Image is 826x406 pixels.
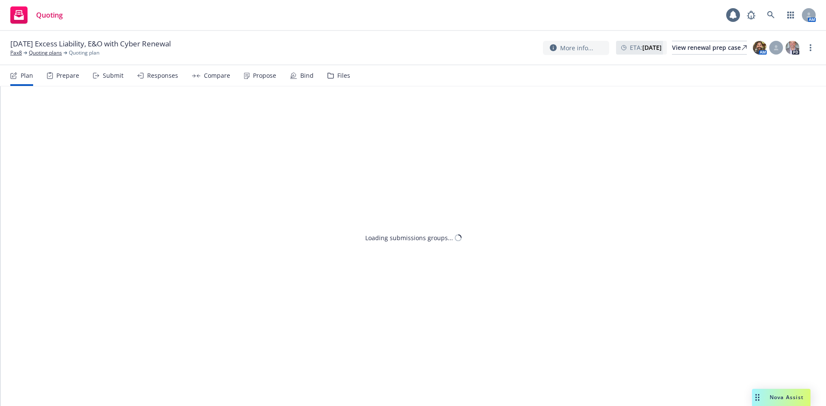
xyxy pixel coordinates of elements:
[56,72,79,79] div: Prepare
[543,41,609,55] button: More info...
[7,3,66,27] a: Quoting
[805,43,816,53] a: more
[672,41,747,55] a: View renewal prep case
[147,72,178,79] div: Responses
[672,41,747,54] div: View renewal prep case
[36,12,63,18] span: Quoting
[762,6,780,24] a: Search
[782,6,799,24] a: Switch app
[642,43,662,52] strong: [DATE]
[752,389,763,406] div: Drag to move
[630,43,662,52] span: ETA :
[10,49,22,57] a: Pax8
[337,72,350,79] div: Files
[752,389,811,406] button: Nova Assist
[103,72,123,79] div: Submit
[786,41,799,55] img: photo
[743,6,760,24] a: Report a Bug
[770,394,804,401] span: Nova Assist
[29,49,62,57] a: Quoting plans
[365,233,453,242] div: Loading submissions groups...
[69,49,99,57] span: Quoting plan
[21,72,33,79] div: Plan
[300,72,314,79] div: Bind
[253,72,276,79] div: Propose
[560,43,593,52] span: More info...
[753,41,767,55] img: photo
[10,39,171,49] span: [DATE] Excess Liability, E&O with Cyber Renewal
[204,72,230,79] div: Compare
